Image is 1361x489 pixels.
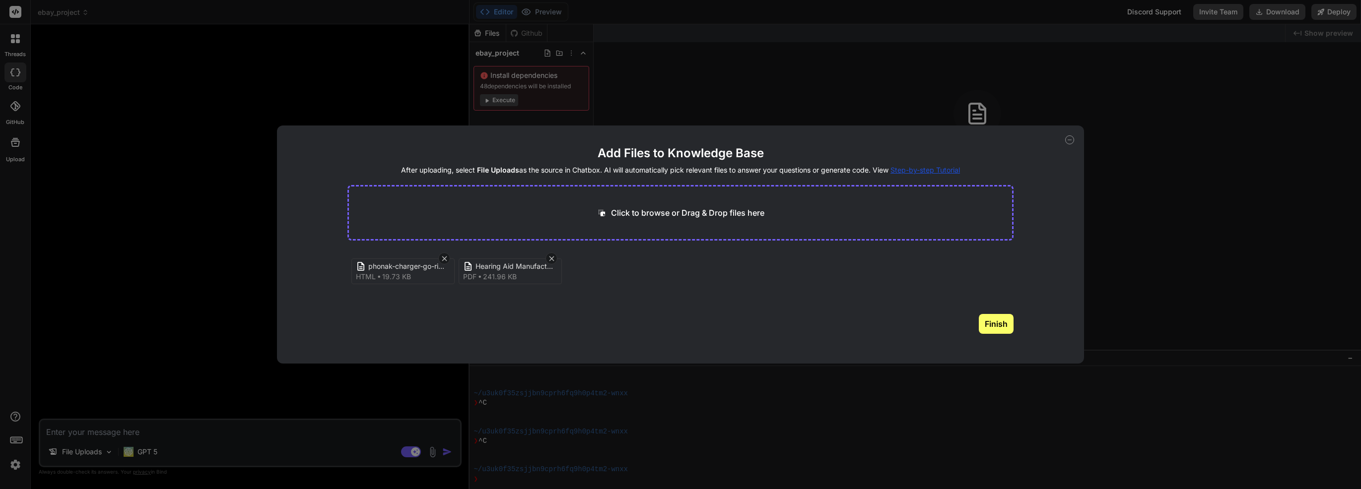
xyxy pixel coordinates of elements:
h4: After uploading, select as the source in Chatbox. AI will automatically pick relevant files to an... [347,165,1014,175]
span: 19.73 KB [382,272,411,282]
span: html [356,272,376,282]
h2: Add Files to Knowledge Base [347,145,1014,161]
p: Click to browse or Drag & Drop files here [611,207,764,219]
span: File Uploads [477,166,519,174]
span: Hearing Aid Manufacturer Colour Schemes [476,261,555,272]
button: Finish [979,314,1014,334]
span: Step-by-step Tutorial [890,166,960,174]
span: 241.96 KB [483,272,517,282]
span: pdf [463,272,476,282]
span: phonak-charger-go-ric-sphere-infinio [368,261,448,272]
